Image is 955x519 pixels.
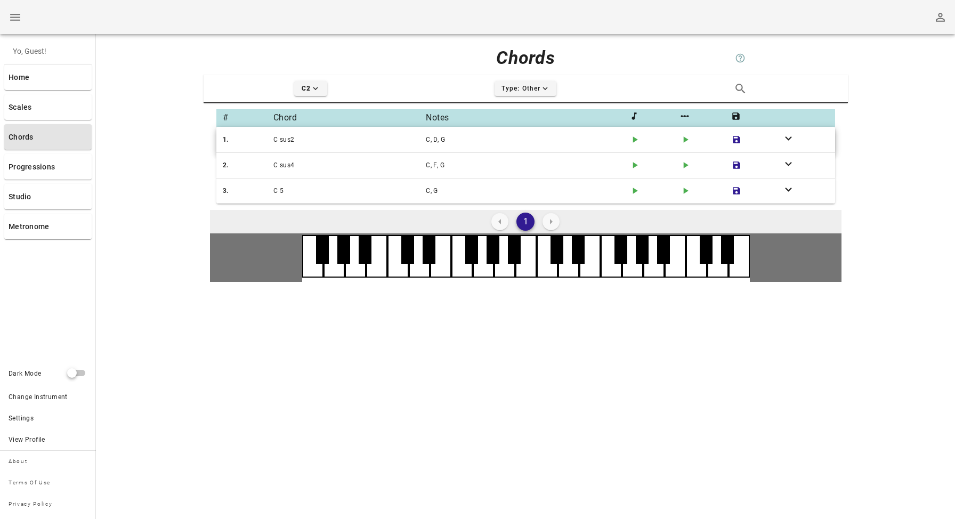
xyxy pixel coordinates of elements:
div: Chord [271,109,424,127]
div: C sus4 [271,158,424,173]
a: Chords [4,124,92,150]
span: Type: Other [501,84,550,93]
div: 1. [221,132,271,147]
div: C sus2 [271,132,424,147]
button: 3.C 5C, G [216,178,835,204]
a: Metronome [4,214,92,239]
div: # [221,109,271,127]
a: Home [4,64,92,90]
a: Studio [4,184,92,209]
div: 2. [221,158,271,173]
button: 2.C sus4C, F, G [216,152,835,178]
button: 1 [516,213,535,231]
a: Scales [4,94,92,120]
button: Type: Other [495,81,557,96]
button: 1.C sus2C, D, G [216,127,835,152]
div: Notes [424,109,627,127]
div: Chords [418,40,633,75]
div: C 5 [271,183,424,198]
button: C2 [294,81,327,96]
div: C, F, G [424,158,627,173]
div: C, G [424,183,627,198]
div: 3. [221,183,271,198]
a: Progressions [4,154,92,180]
span: C2 [301,84,320,93]
div: C, D, G [424,132,627,147]
div: Yo, Guest! [4,38,92,64]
